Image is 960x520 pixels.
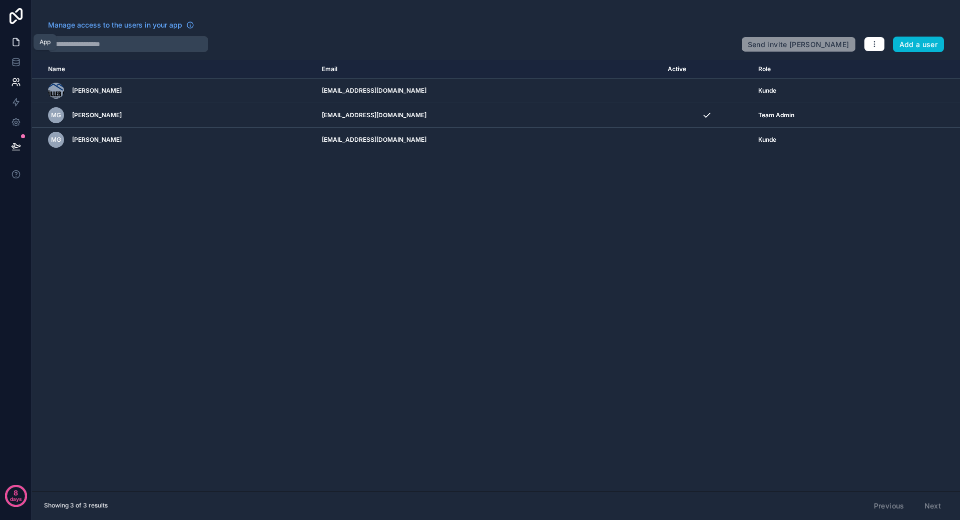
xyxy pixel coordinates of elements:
[72,111,122,119] span: [PERSON_NAME]
[48,20,194,30] a: Manage access to the users in your app
[40,38,51,46] div: App
[662,60,752,79] th: Active
[72,87,122,95] span: [PERSON_NAME]
[758,87,776,95] span: Kunde
[758,111,794,119] span: Team Admin
[316,128,662,152] td: [EMAIL_ADDRESS][DOMAIN_NAME]
[51,111,61,119] span: MG
[758,136,776,144] span: Kunde
[316,103,662,128] td: [EMAIL_ADDRESS][DOMAIN_NAME]
[10,492,22,506] p: days
[44,501,108,509] span: Showing 3 of 3 results
[316,60,662,79] th: Email
[893,37,944,53] button: Add a user
[48,20,182,30] span: Manage access to the users in your app
[32,60,316,79] th: Name
[32,60,960,491] div: scrollable content
[72,136,122,144] span: [PERSON_NAME]
[752,60,895,79] th: Role
[14,488,18,498] p: 8
[316,79,662,103] td: [EMAIL_ADDRESS][DOMAIN_NAME]
[51,136,61,144] span: MG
